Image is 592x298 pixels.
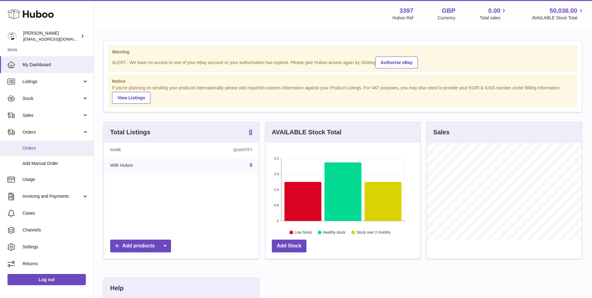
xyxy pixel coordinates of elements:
[23,30,79,42] div: [PERSON_NAME]
[22,176,89,182] span: Usage
[375,57,418,68] a: Authorise eBay
[104,143,185,157] th: Name
[22,62,89,68] span: My Dashboard
[550,7,577,15] span: 50,036.00
[249,129,252,135] strong: 8
[7,274,86,285] a: Log out
[393,15,413,21] div: Huboo Ref
[22,112,82,118] span: Sales
[272,128,341,137] h3: AVAILABLE Stock Total
[274,156,279,160] text: 3.2
[7,32,17,41] img: sales@canchema.com
[274,172,279,176] text: 2.4
[22,261,89,267] span: Returns
[22,193,82,199] span: Invoicing and Payments
[272,240,306,252] a: Add Stock
[112,92,150,104] a: View Listings
[274,203,279,207] text: 0.8
[295,231,312,235] text: Low Stock
[22,161,89,166] span: Add Manual Order
[488,7,501,15] span: 0.00
[22,96,82,102] span: Stock
[532,15,585,21] span: AVAILABLE Stock Total
[22,227,89,233] span: Channels
[249,129,252,136] a: 8
[110,284,124,292] h3: Help
[22,79,82,85] span: Listings
[532,7,585,21] a: 50,036.00 AVAILABLE Stock Total
[112,49,574,55] strong: Warning
[112,56,574,68] div: ALERT : We have no access to one of your eBay account or your authorisation has expired. Please g...
[274,188,279,191] text: 1.6
[22,129,82,135] span: Orders
[112,85,574,104] div: If you're planning on sending your products internationally please add required customs informati...
[433,128,449,137] h3: Sales
[22,210,89,216] span: Cases
[277,219,279,223] text: 0
[480,7,507,21] a: 0.00 Total sales
[110,128,150,137] h3: Total Listings
[112,78,574,84] strong: Notice
[110,240,171,252] a: Add products
[250,162,252,168] a: 8
[22,244,89,250] span: Settings
[356,231,390,235] text: Stock over 2 months
[104,157,185,173] td: With Huboo
[185,143,258,157] th: Quantity
[442,7,455,15] strong: GBP
[323,231,345,235] text: Healthy stock
[438,15,456,21] div: Currency
[480,15,507,21] span: Total sales
[399,7,413,15] strong: 3397
[22,145,89,151] span: Orders
[23,37,92,42] span: [EMAIL_ADDRESS][DOMAIN_NAME]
